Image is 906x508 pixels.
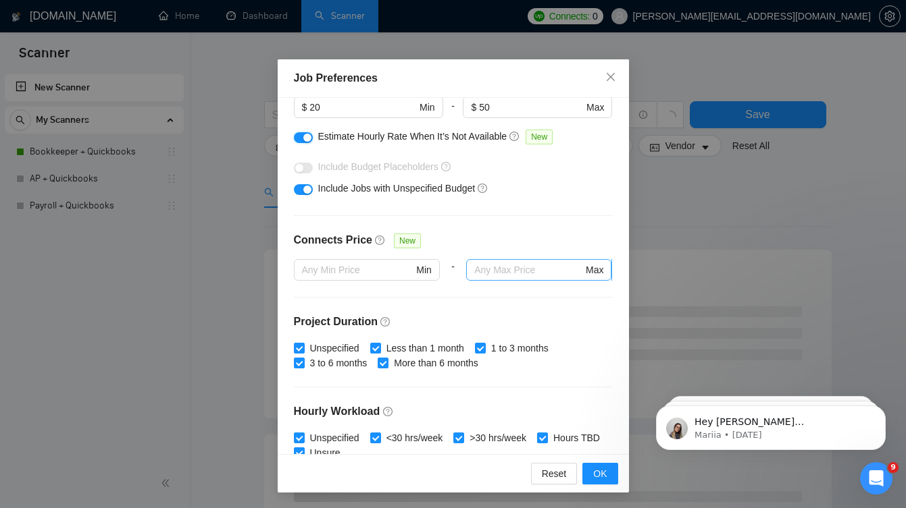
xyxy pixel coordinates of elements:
[59,39,231,237] span: Hey [PERSON_NAME][EMAIL_ADDRESS][DOMAIN_NAME], Looks like your Upwork agency FinAdvance LLC ran o...
[593,59,629,96] button: Close
[294,403,613,420] h4: Hourly Workload
[486,341,554,356] span: 1 to 3 months
[318,161,438,172] span: Include Budget Placeholders
[380,316,391,327] span: question-circle
[388,356,484,370] span: More than 6 months
[294,70,613,86] div: Job Preferences
[318,131,507,142] span: Estimate Hourly Rate When It’s Not Available
[305,445,346,460] span: Unsure
[318,183,476,194] span: Include Jobs with Unspecified Budget
[474,262,583,277] input: Any Max Price
[582,463,618,484] button: OK
[605,72,616,82] span: close
[593,466,607,481] span: OK
[59,52,233,64] p: Message from Mariia, sent 1w ago
[479,100,584,115] input: ∞
[294,314,613,330] h4: Project Duration
[394,233,421,248] span: New
[440,259,466,297] div: -
[471,100,476,115] span: $
[586,262,603,277] span: Max
[302,100,307,115] span: $
[381,341,470,356] span: Less than 1 month
[294,232,372,248] h4: Connects Price
[309,100,417,115] input: 0
[478,183,488,194] span: question-circle
[383,406,394,417] span: question-circle
[443,96,463,129] div: -
[548,430,605,445] span: Hours TBD
[305,356,373,370] span: 3 to 6 months
[636,377,906,472] iframe: Intercom notifications message
[302,262,414,277] input: Any Min Price
[416,262,432,277] span: Min
[509,131,520,142] span: question-circle
[420,100,435,115] span: Min
[888,462,899,473] span: 9
[531,463,578,484] button: Reset
[441,161,452,172] span: question-circle
[305,341,365,356] span: Unspecified
[375,235,386,246] span: question-circle
[860,462,892,495] iframe: Intercom live chat
[381,430,449,445] span: <30 hrs/week
[305,430,365,445] span: Unspecified
[586,100,604,115] span: Max
[464,430,532,445] span: >30 hrs/week
[542,466,567,481] span: Reset
[526,130,553,144] span: New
